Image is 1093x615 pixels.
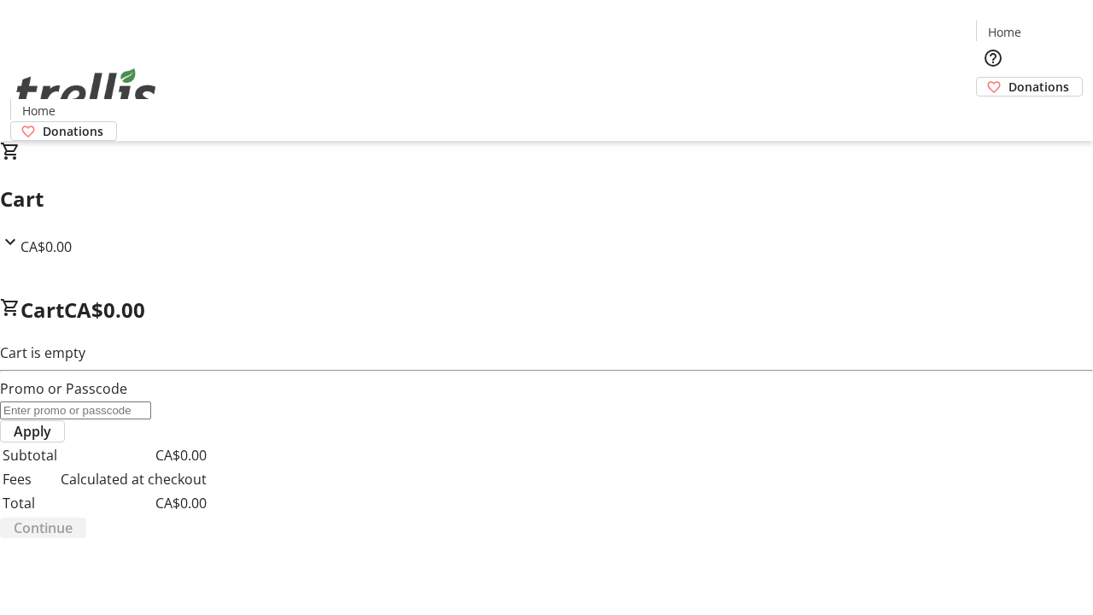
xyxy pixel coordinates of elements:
[14,421,51,442] span: Apply
[60,468,207,490] td: Calculated at checkout
[976,97,1010,131] button: Cart
[60,492,207,514] td: CA$0.00
[976,77,1083,97] a: Donations
[976,41,1010,75] button: Help
[2,468,58,490] td: Fees
[22,102,56,120] span: Home
[11,102,66,120] a: Home
[64,296,145,324] span: CA$0.00
[977,23,1032,41] a: Home
[20,237,72,256] span: CA$0.00
[10,50,162,135] img: Orient E2E Organization wBa3285Z0h's Logo
[2,492,58,514] td: Total
[60,444,207,466] td: CA$0.00
[988,23,1021,41] span: Home
[2,444,58,466] td: Subtotal
[1008,78,1069,96] span: Donations
[43,122,103,140] span: Donations
[10,121,117,141] a: Donations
